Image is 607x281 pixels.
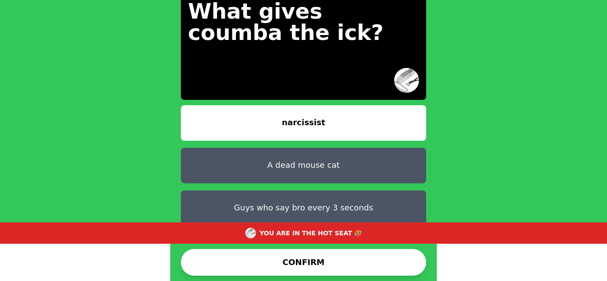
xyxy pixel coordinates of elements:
[181,105,426,141] button: narcissist
[394,68,419,93] img: hot seat user avatar
[188,0,419,43] p: What gives coumba the ick?
[181,190,426,226] button: Guys who say bro every 3 seconds
[245,228,256,238] img: Hot seat player
[181,148,426,183] button: A dead mouse cat
[181,249,426,276] button: CONFIRM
